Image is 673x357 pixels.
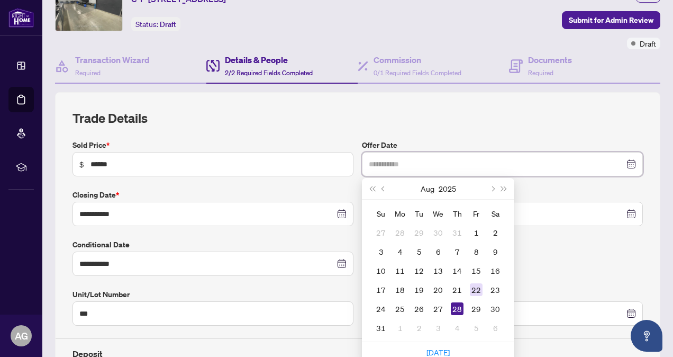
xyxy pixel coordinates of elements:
td: 2025-07-27 [371,223,390,242]
span: AG [15,328,28,343]
div: 9 [489,245,502,258]
div: 31 [375,322,387,334]
td: 2025-09-05 [467,318,486,337]
button: Next year (Control + right) [498,178,510,199]
td: 2025-09-06 [486,318,505,337]
th: Tu [410,204,429,223]
div: 27 [432,302,444,315]
h4: Documents [528,53,572,66]
td: 2025-08-22 [467,280,486,299]
div: 5 [413,245,425,258]
div: 21 [451,283,463,296]
td: 2025-08-03 [371,242,390,261]
div: 6 [489,322,502,334]
div: 1 [394,322,406,334]
div: 25 [394,302,406,315]
div: 20 [432,283,444,296]
td: 2025-08-20 [429,280,448,299]
button: Previous month (PageUp) [378,178,389,199]
td: 2025-09-03 [429,318,448,337]
td: 2025-08-17 [371,280,390,299]
td: 2025-08-29 [467,299,486,318]
td: 2025-08-30 [486,299,505,318]
div: 1 [470,226,483,239]
div: 2 [413,322,425,334]
a: [DATE] [426,347,450,357]
span: Submit for Admin Review [569,12,653,29]
div: 6 [432,245,444,258]
div: 31 [451,226,463,239]
div: 29 [470,302,483,315]
td: 2025-08-02 [486,223,505,242]
div: 12 [413,264,425,277]
div: 23 [489,283,502,296]
td: 2025-08-10 [371,261,390,280]
td: 2025-08-11 [390,261,410,280]
div: 7 [451,245,463,258]
label: Unit/Lot Number [72,289,353,300]
span: 2/2 Required Fields Completed [225,69,313,77]
td: 2025-08-12 [410,261,429,280]
label: Conditional Date [72,239,353,251]
button: Submit for Admin Review [562,11,660,29]
td: 2025-09-02 [410,318,429,337]
div: 17 [375,283,387,296]
td: 2025-07-29 [410,223,429,242]
button: Open asap [631,320,662,352]
td: 2025-07-30 [429,223,448,242]
h4: Transaction Wizard [75,53,150,66]
div: 28 [394,226,406,239]
td: 2025-08-23 [486,280,505,299]
span: Required [528,69,553,77]
td: 2025-08-09 [486,242,505,261]
td: 2025-08-08 [467,242,486,261]
div: 3 [432,322,444,334]
div: 10 [375,264,387,277]
label: Closing Date [72,189,353,201]
div: 27 [375,226,387,239]
div: 3 [375,245,387,258]
h4: Details & People [225,53,313,66]
div: 4 [451,322,463,334]
div: 26 [413,302,425,315]
td: 2025-08-07 [448,242,467,261]
div: 16 [489,264,502,277]
label: Sold Price [72,139,353,151]
div: 2 [489,226,502,239]
td: 2025-08-27 [429,299,448,318]
td: 2025-08-18 [390,280,410,299]
span: 0/1 Required Fields Completed [374,69,461,77]
td: 2025-08-25 [390,299,410,318]
th: Mo [390,204,410,223]
button: Next month (PageDown) [486,178,498,199]
div: 18 [394,283,406,296]
span: Draft [640,38,656,49]
td: 2025-08-31 [371,318,390,337]
div: 11 [394,264,406,277]
td: 2025-08-14 [448,261,467,280]
button: Choose a month [421,178,434,199]
h4: Commission [374,53,461,66]
td: 2025-08-06 [429,242,448,261]
label: Offer Date [362,139,643,151]
td: 2025-08-21 [448,280,467,299]
span: $ [79,158,84,170]
span: Required [75,69,101,77]
div: 29 [413,226,425,239]
h2: Trade Details [72,110,643,127]
div: 28 [451,302,463,315]
td: 2025-08-13 [429,261,448,280]
th: Th [448,204,467,223]
img: logo [8,8,34,28]
div: Status: [131,17,180,31]
td: 2025-08-16 [486,261,505,280]
span: Draft [160,20,176,29]
div: 5 [470,322,483,334]
td: 2025-09-04 [448,318,467,337]
td: 2025-08-19 [410,280,429,299]
td: 2025-07-28 [390,223,410,242]
div: 24 [375,302,387,315]
button: Choose a year [439,178,456,199]
th: Su [371,204,390,223]
td: 2025-08-28 [448,299,467,318]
